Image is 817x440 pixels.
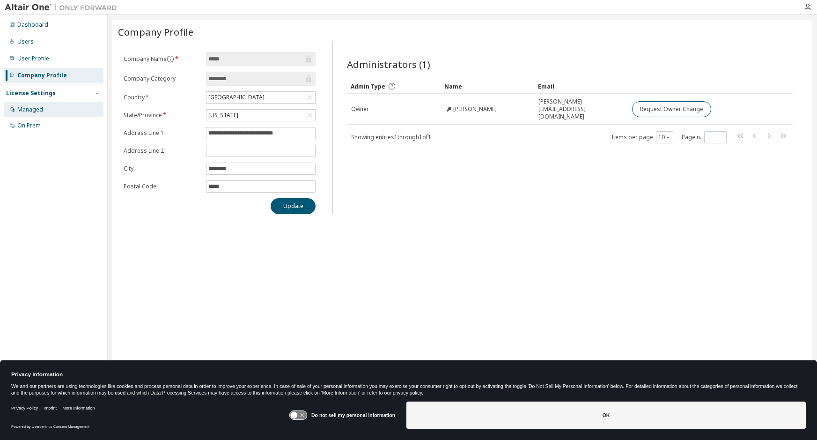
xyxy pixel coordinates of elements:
label: Postal Code [124,183,200,190]
button: 10 [658,134,671,141]
span: [PERSON_NAME] [453,105,497,113]
label: Company Name [124,55,200,63]
span: Items per page [611,131,673,143]
div: Users [17,38,34,45]
span: Showing entries 1 through 1 of 1 [351,133,431,141]
div: License Settings [6,89,56,97]
label: State/Province [124,112,200,119]
div: Email [538,79,624,94]
span: Company Profile [118,25,193,38]
div: Company Profile [17,72,67,79]
div: [GEOGRAPHIC_DATA] [206,92,315,103]
img: Altair One [5,3,122,12]
div: On Prem [17,122,41,129]
button: information [167,55,174,63]
span: Admin Type [351,82,385,90]
label: Country [124,94,200,101]
span: Administrators (1) [347,58,430,71]
div: [US_STATE] [207,110,240,120]
label: Address Line 1 [124,129,200,137]
label: City [124,165,200,172]
label: Address Line 2 [124,147,200,155]
div: [GEOGRAPHIC_DATA] [207,92,266,103]
button: Update [271,198,316,214]
div: User Profile [17,55,49,62]
div: [US_STATE] [206,110,315,121]
span: Page n. [682,131,727,143]
button: Request Owner Change [632,101,711,117]
span: Owner [351,105,369,113]
div: Name [444,79,530,94]
span: [PERSON_NAME][EMAIL_ADDRESS][DOMAIN_NAME] [538,98,624,120]
div: Dashboard [17,21,48,29]
label: Company Category [124,75,200,82]
div: Managed [17,106,43,113]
